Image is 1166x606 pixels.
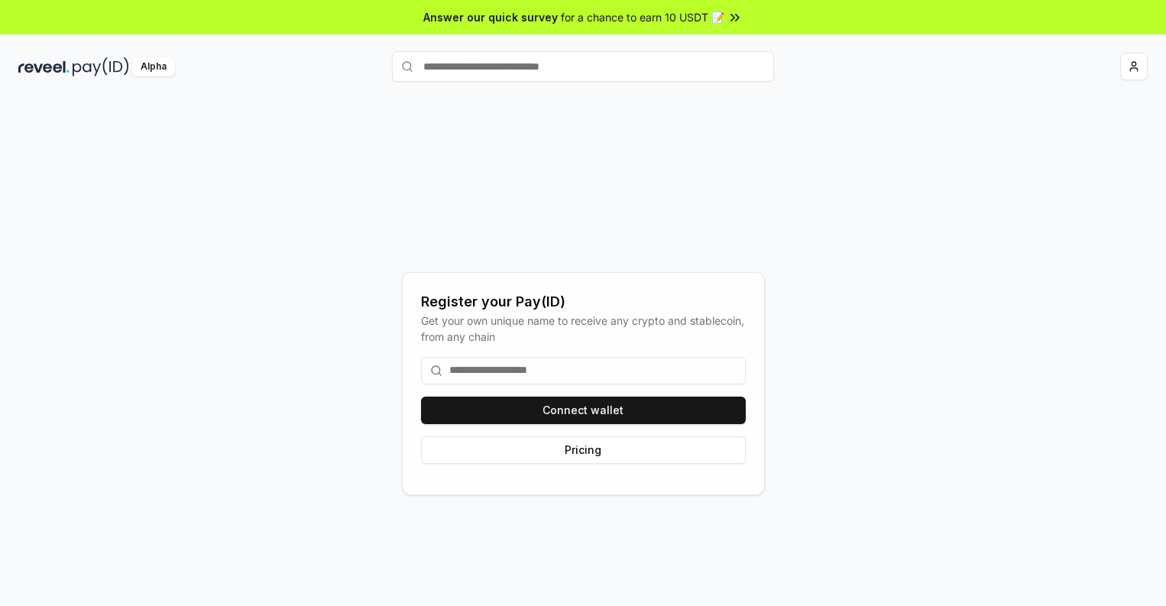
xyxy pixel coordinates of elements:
div: Alpha [132,57,175,76]
button: Pricing [421,436,746,464]
div: Get your own unique name to receive any crypto and stablecoin, from any chain [421,313,746,345]
img: pay_id [73,57,129,76]
div: Register your Pay(ID) [421,291,746,313]
button: Connect wallet [421,397,746,424]
img: reveel_dark [18,57,70,76]
span: Answer our quick survey [423,9,558,25]
span: for a chance to earn 10 USDT 📝 [561,9,724,25]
